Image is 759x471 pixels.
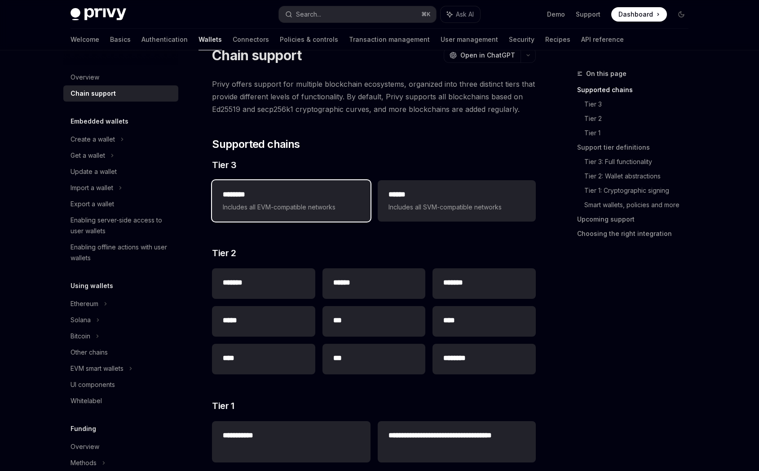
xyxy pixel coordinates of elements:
a: Tier 2 [584,111,696,126]
a: Demo [547,10,565,19]
a: UI components [63,377,178,393]
span: Dashboard [618,10,653,19]
a: Wallets [199,29,222,50]
a: API reference [581,29,624,50]
a: Support [576,10,600,19]
span: Includes all EVM-compatible networks [223,202,359,213]
span: Open in ChatGPT [460,51,515,60]
div: Import a wallet [71,182,113,193]
a: Policies & controls [280,29,338,50]
a: Tier 1 [584,126,696,140]
div: EVM smart wallets [71,363,124,374]
a: Tier 3: Full functionality [584,155,696,169]
a: Tier 3 [584,97,696,111]
span: Tier 1 [212,400,234,412]
a: Overview [63,439,178,455]
div: UI components [71,379,115,390]
div: Overview [71,72,99,83]
a: **** *Includes all SVM-compatible networks [378,180,536,222]
a: Overview [63,69,178,85]
div: Create a wallet [71,134,115,145]
a: Enabling offline actions with user wallets [63,239,178,266]
button: Open in ChatGPT [444,48,521,63]
h1: Chain support [212,47,301,63]
a: Recipes [545,29,570,50]
div: Export a wallet [71,199,114,209]
a: Chain support [63,85,178,102]
h5: Embedded wallets [71,116,128,127]
a: Security [509,29,534,50]
a: Other chains [63,344,178,360]
span: Includes all SVM-compatible networks [388,202,525,213]
a: Authentication [141,29,188,50]
span: Tier 3 [212,159,236,171]
a: Transaction management [349,29,430,50]
div: Search... [296,9,321,20]
span: On this page [586,68,627,79]
button: Toggle dark mode [674,7,688,22]
a: Supported chains [577,83,696,97]
a: **** ***Includes all EVM-compatible networks [212,180,370,222]
a: Dashboard [611,7,667,22]
div: Enabling offline actions with user wallets [71,242,173,263]
div: Solana [71,315,91,325]
a: Enabling server-side access to user wallets [63,212,178,239]
a: Tier 2: Wallet abstractions [584,169,696,183]
div: Get a wallet [71,150,105,161]
span: Supported chains [212,137,300,151]
a: Support tier definitions [577,140,696,155]
a: User management [441,29,498,50]
div: Overview [71,441,99,452]
a: Connectors [233,29,269,50]
div: Other chains [71,347,108,358]
div: Methods [71,458,97,468]
img: dark logo [71,8,126,21]
a: Welcome [71,29,99,50]
button: Search...⌘K [279,6,436,22]
a: Whitelabel [63,393,178,409]
div: Enabling server-side access to user wallets [71,215,173,236]
div: Whitelabel [71,395,102,406]
div: Bitcoin [71,331,90,342]
a: Smart wallets, policies and more [584,198,696,212]
span: ⌘ K [421,11,431,18]
a: Export a wallet [63,196,178,212]
a: Update a wallet [63,164,178,180]
span: Privy offers support for multiple blockchain ecosystems, organized into three distinct tiers that... [212,78,536,116]
a: Choosing the right integration [577,227,696,241]
a: Tier 1: Cryptographic signing [584,183,696,198]
div: Chain support [71,88,116,99]
span: Ask AI [456,10,474,19]
span: Tier 2 [212,247,236,259]
a: Basics [110,29,131,50]
div: Ethereum [71,298,98,309]
button: Ask AI [441,6,480,22]
div: Update a wallet [71,166,117,177]
a: Upcoming support [577,212,696,227]
h5: Using wallets [71,280,113,291]
h5: Funding [71,423,96,434]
